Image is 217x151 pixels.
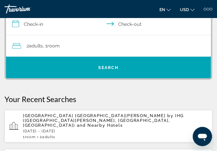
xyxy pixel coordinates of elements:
[193,127,212,146] iframe: Button to launch messaging window
[5,95,212,104] p: Your Recent Searches
[6,35,211,57] button: Travelers: 2 adults, 0 children
[43,42,60,50] span: , 1
[40,135,55,139] span: 2
[180,5,195,14] button: Change currency
[159,7,165,12] span: en
[29,43,43,49] span: Adults
[42,135,55,139] span: Adults
[25,135,36,139] span: Room
[23,113,184,128] span: [GEOGRAPHIC_DATA] [GEOGRAPHIC_DATA][PERSON_NAME] by IHG ([GEOGRAPHIC_DATA][PERSON_NAME], [GEOGRAP...
[23,135,36,139] span: 1
[5,5,50,14] a: Travorium
[6,57,211,78] button: Search
[5,110,212,143] button: [GEOGRAPHIC_DATA] [GEOGRAPHIC_DATA][PERSON_NAME] by IHG ([GEOGRAPHIC_DATA][PERSON_NAME], [GEOGRAP...
[23,129,208,134] p: [DATE] - [DATE]
[77,123,123,128] span: and Nearby Hotels
[6,14,211,35] button: Check in and out dates
[47,43,60,49] span: Room
[98,65,119,70] span: Search
[27,42,43,50] span: 2
[180,7,189,12] span: USD
[159,5,171,14] button: Change language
